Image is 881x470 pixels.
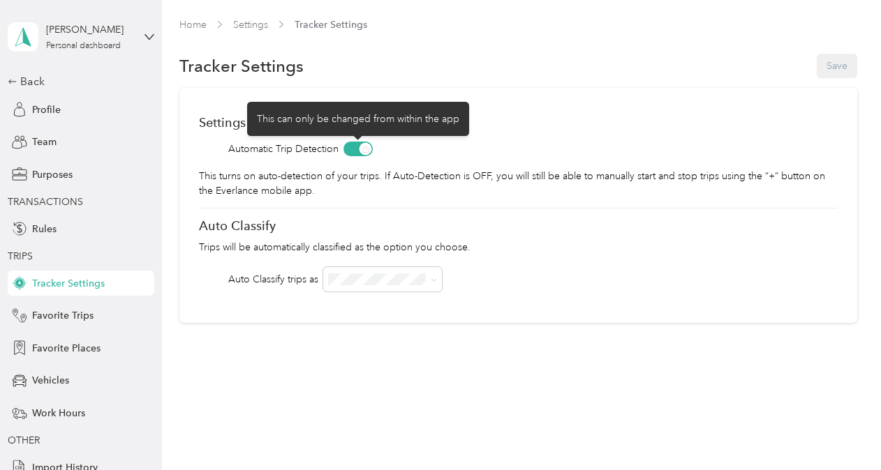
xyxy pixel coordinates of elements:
[247,102,469,136] div: This can only be changed from within the app
[32,406,85,420] span: Work Hours
[803,392,881,470] iframe: Everlance-gr Chat Button Frame
[233,19,268,31] a: Settings
[199,169,838,198] p: This turns on auto-detection of your trips. If Auto-Detection is OFF, you will still be able to m...
[228,142,339,156] span: Automatic Trip Detection
[46,42,121,50] div: Personal dashboard
[8,73,147,90] div: Back
[228,272,318,287] div: Auto Classify trips as
[8,434,40,446] span: OTHER
[32,341,101,356] span: Favorite Places
[8,250,33,262] span: TRIPS
[8,196,83,208] span: TRANSACTIONS
[46,22,133,37] div: [PERSON_NAME]
[32,373,69,388] span: Vehicles
[32,222,57,236] span: Rules
[179,59,304,73] h1: Tracker Settings
[32,135,57,149] span: Team
[32,276,105,291] span: Tracker Settings
[32,167,73,182] span: Purposes
[199,218,838,233] div: Auto Classify
[199,115,838,130] div: Settings
[32,103,61,117] span: Profile
[199,240,838,255] p: Trips will be automatically classified as the option you choose.
[179,19,207,31] a: Home
[295,17,367,32] span: Tracker Settings
[32,308,94,323] span: Favorite Trips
